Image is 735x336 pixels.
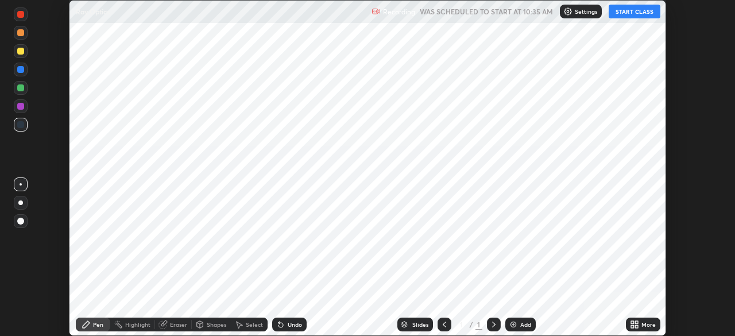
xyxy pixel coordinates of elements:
div: Shapes [207,322,226,327]
div: / [470,321,473,328]
p: Ray Optics [76,7,110,16]
div: Add [520,322,531,327]
button: START CLASS [609,5,660,18]
div: 1 [456,321,467,328]
div: Slides [412,322,428,327]
div: More [641,322,656,327]
div: Pen [93,322,103,327]
img: recording.375f2c34.svg [372,7,381,16]
img: class-settings-icons [563,7,572,16]
p: Recording [383,7,415,16]
img: add-slide-button [509,320,518,329]
div: Highlight [125,322,150,327]
div: Eraser [170,322,187,327]
div: Select [246,322,263,327]
div: 1 [475,319,482,330]
h5: WAS SCHEDULED TO START AT 10:35 AM [420,6,553,17]
p: Settings [575,9,597,14]
div: Undo [288,322,302,327]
